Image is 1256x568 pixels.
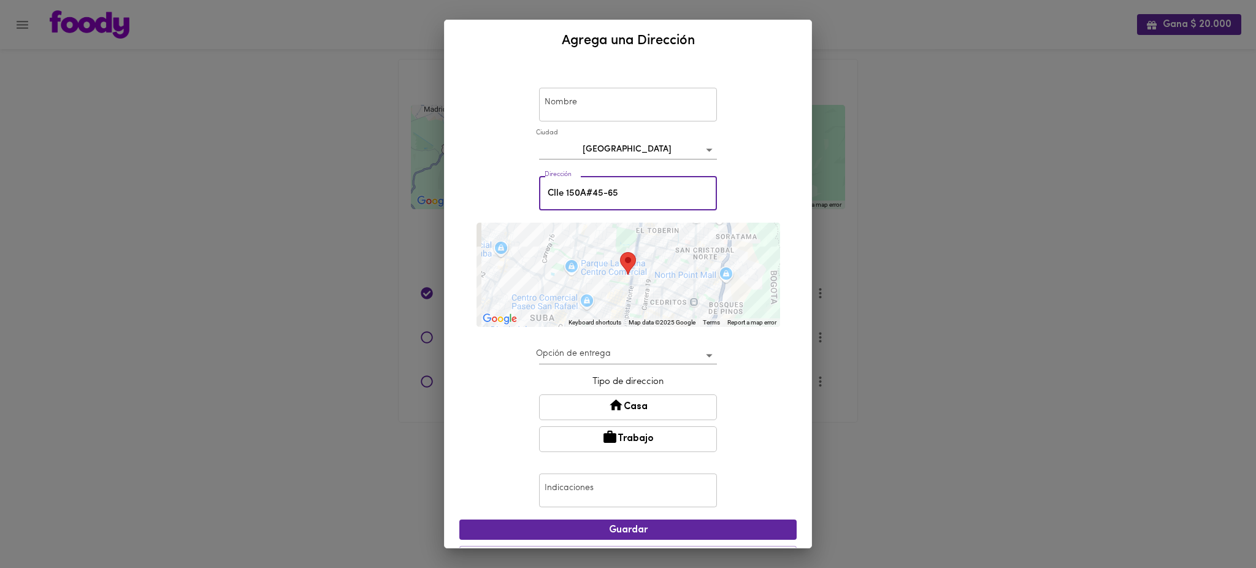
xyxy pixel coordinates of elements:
img: Google [480,311,520,327]
span: Guardar [469,524,787,536]
iframe: Messagebird Livechat Widget [1185,497,1244,556]
div: [GEOGRAPHIC_DATA] [539,140,717,159]
button: Keyboard shortcuts [569,318,621,327]
div: ​ [539,346,717,365]
button: Guardar [459,520,797,540]
a: Terms [703,319,720,326]
input: Mi Casa [539,88,717,121]
h2: Agrega una Dirección [459,30,797,52]
a: Open this area in Google Maps (opens a new window) [480,311,520,327]
button: Casa [539,394,717,420]
p: Tipo de direccion [539,375,717,388]
button: Trabajo [539,426,717,452]
input: Dejar en recepción del 7mo piso [539,474,717,507]
input: Incluye oficina, apto, piso, etc. [539,177,717,210]
label: Ciudad [536,129,557,138]
label: Opción de entrega [536,348,611,360]
span: Map data ©2025 Google [629,319,695,326]
div: Tu dirección [620,252,636,275]
a: Report a map error [727,319,776,326]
